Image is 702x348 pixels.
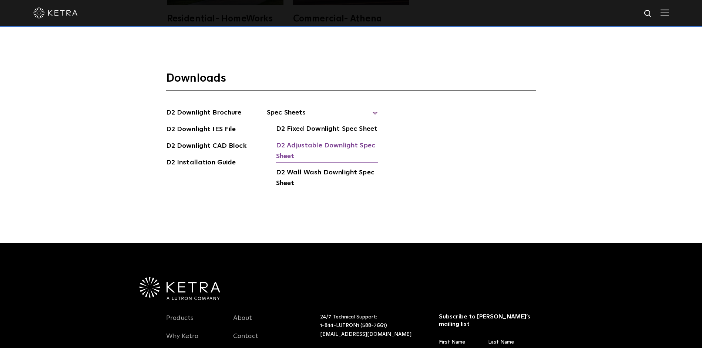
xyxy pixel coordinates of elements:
a: D2 Adjustable Downlight Spec Sheet [276,140,378,163]
img: ketra-logo-2019-white [33,7,78,18]
a: Products [166,314,194,331]
a: [EMAIL_ADDRESS][DOMAIN_NAME] [320,332,412,337]
a: 1-844-LUTRON1 (588-7661) [320,323,387,328]
img: search icon [644,9,653,18]
h3: Downloads [166,71,536,91]
a: D2 Fixed Downlight Spec Sheet [276,124,377,136]
img: Ketra-aLutronCo_White_RGB [140,277,220,300]
span: Spec Sheets [267,108,378,124]
a: D2 Downlight CAD Block [166,141,246,153]
a: D2 Downlight Brochure [166,108,242,119]
a: D2 Downlight IES File [166,124,236,136]
h3: Subscribe to [PERSON_NAME]’s mailing list [439,313,534,328]
p: 24/7 Technical Support: [320,313,420,339]
a: D2 Installation Guide [166,157,236,169]
img: Hamburger%20Nav.svg [661,9,669,16]
a: D2 Wall Wash Downlight Spec Sheet [276,167,378,190]
a: About [233,314,252,331]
